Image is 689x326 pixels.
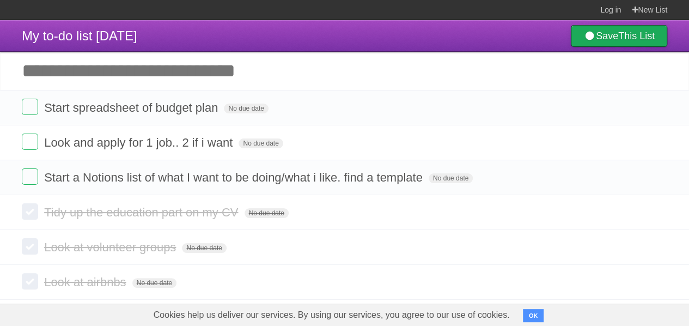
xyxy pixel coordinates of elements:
a: SaveThis List [571,25,667,47]
span: Start a Notions list of what I want to be doing/what i like. find a template [44,171,425,184]
span: No due date [239,138,283,148]
label: Done [22,238,38,255]
span: Look at airbnbs [44,275,129,289]
label: Done [22,273,38,289]
label: Done [22,134,38,150]
span: No due date [132,278,176,288]
label: Done [22,168,38,185]
label: Done [22,203,38,220]
span: Look at volunteer groups [44,240,179,254]
span: Start spreadsheet of budget plan [44,101,221,114]
span: No due date [429,173,473,183]
span: My to-do list [DATE] [22,28,137,43]
span: No due date [224,104,268,113]
span: Tidy up the education part on my CV [44,206,241,219]
b: This List [618,31,655,41]
span: Look and apply for 1 job.. 2 if i want [44,136,235,149]
label: Done [22,99,38,115]
span: No due date [245,208,289,218]
span: Cookies help us deliver our services. By using our services, you agree to our use of cookies. [143,304,521,326]
span: No due date [182,243,226,253]
button: OK [523,309,544,322]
